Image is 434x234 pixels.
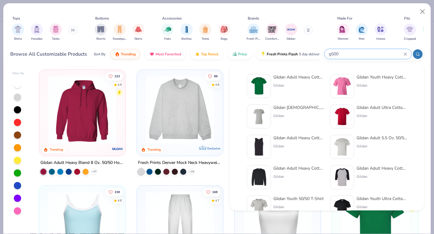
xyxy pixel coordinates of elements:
div: Gildan [273,174,324,179]
div: filter for Comfort Colors [265,23,279,41]
button: filter button [375,23,387,41]
div: Gildan Youth Heavy Cotton 5.3 Oz. T-Shirt [357,74,407,80]
div: Gildan [273,143,324,149]
span: Exclusive [207,146,220,150]
button: Like [106,188,123,196]
span: Men [359,37,365,41]
span: Fresh Prints [247,37,260,41]
div: filter for Tanks [50,23,62,41]
button: filter button [181,23,193,41]
span: Top Rated [201,52,218,57]
button: filter button [31,23,43,41]
div: Browse All Customizable Products [10,51,87,58]
img: db319196-8705-402d-8b46-62aaa07ed94f [250,77,268,95]
img: Comfort Colors Image [268,25,277,34]
span: Sweatpants [113,37,127,41]
span: Most Favorited [156,52,181,57]
img: db3463ef-4353-4609-ada1-7539d9cdc7e6 [333,77,351,95]
img: Sweatpants Image [116,26,123,33]
img: most_fav.gif [149,52,154,57]
div: filter for Totes [199,23,211,41]
div: Gildan [357,113,407,119]
img: f5d85501-0dbb-4ee4-b115-c08fa3845d83 [143,76,217,144]
div: Gildan [357,143,407,149]
button: filter button [265,23,279,41]
div: Sort By [94,51,105,57]
img: eeb6cdad-aebe-40d0-9a4b-833d0f822d02 [250,168,268,186]
img: 91159a56-43a2-494b-b098-e2c28039eaf0 [333,137,351,156]
div: Gildan Adult Ultra Cotton 6 Oz. T-Shirt [357,104,407,111]
input: Try "T-Shirt" [328,51,404,57]
button: filter button [95,23,107,41]
div: filter for Sweatpants [113,23,127,41]
button: filter button [50,23,62,41]
img: Gildan logo [112,143,124,155]
span: Fresh Prints Flash [267,52,298,57]
span: 88 [214,75,218,78]
span: Bags [221,37,228,41]
button: filter button [113,23,127,41]
div: filter for Gildan [285,23,297,41]
div: filter for Bottles [181,23,193,41]
span: Trending [121,52,136,57]
img: 6046accf-a268-477f-9bdd-e1b99aae0138 [333,198,351,217]
button: Price [228,49,251,59]
span: Tanks [52,37,60,41]
button: Close [417,6,428,17]
button: filter button [404,23,416,41]
div: 4.8 [118,198,122,203]
span: Bottles [181,37,192,41]
span: Totes [202,37,209,41]
div: Gildan [357,174,407,179]
button: Fresh Prints Flash5 day delivery [256,49,326,59]
div: Gildan [273,204,324,210]
span: 223 [115,75,120,78]
div: Fresh Prints Denver Mock Neck Heavyweight Sweatshirt [138,159,222,167]
button: Most Favorited [145,49,186,59]
div: filter for Men [356,23,368,41]
img: Women Image [339,26,346,33]
img: 01756b78-01f6-4cc6-8d8a-3c30c1a0c8ac [45,76,119,144]
span: Price [238,52,247,57]
img: Tanks Image [52,26,59,33]
img: Hoodies Image [33,26,40,33]
div: Gildan Adult 5.5 Oz. 50/50 T-Shirt [357,135,407,141]
img: a90f7c54-8796-4cb2-9d6e-4e9644cfe0fe [217,76,291,144]
img: Unisex Image [377,26,384,33]
button: filter button [12,23,24,41]
div: filter for Shorts [95,23,107,41]
div: Accessories [162,16,182,21]
span: + 37 [92,170,96,174]
div: Fits [404,16,410,21]
div: 4.8 [215,82,219,87]
img: Skirts Image [135,26,142,33]
div: Gildan Adult Heavy Cotton™ 5.3 Oz. 3/4-Raglan Sleeve T-Shirt [357,165,407,171]
img: 12c717a8-bff4-429b-8526-ab448574c88c [250,198,268,217]
div: filter for Fresh Prints [247,23,260,41]
div: Gildan Youth Ultra Cotton® T-Shirt [357,196,407,202]
span: Hats [164,37,171,41]
span: 238 [115,190,120,193]
div: filter for Skirts [132,23,144,41]
button: filter button [132,23,144,41]
button: Trending [110,49,140,59]
img: TopRated.gif [195,52,200,57]
div: Gildan [273,83,324,88]
button: Top Rated [190,49,223,59]
button: Like [106,72,123,80]
div: filter for Shirts [12,23,24,41]
span: Shorts [96,37,105,41]
div: Filter By [12,71,24,76]
div: Gildan [357,83,407,88]
span: Skirts [134,37,142,41]
div: Gildan Adult Heavy Cotton 5.3 Oz. Long-Sleeve T-Shirt [273,165,324,171]
div: filter for Bags [218,23,230,41]
button: filter button [162,23,174,41]
div: filter for Hats [162,23,174,41]
img: trending.gif [115,52,120,57]
img: Gildan Image [287,25,296,34]
div: 4.7 [215,198,219,203]
button: filter button [285,23,297,41]
img: Fresh Prints Image [249,25,258,34]
span: Shirts [14,37,22,41]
